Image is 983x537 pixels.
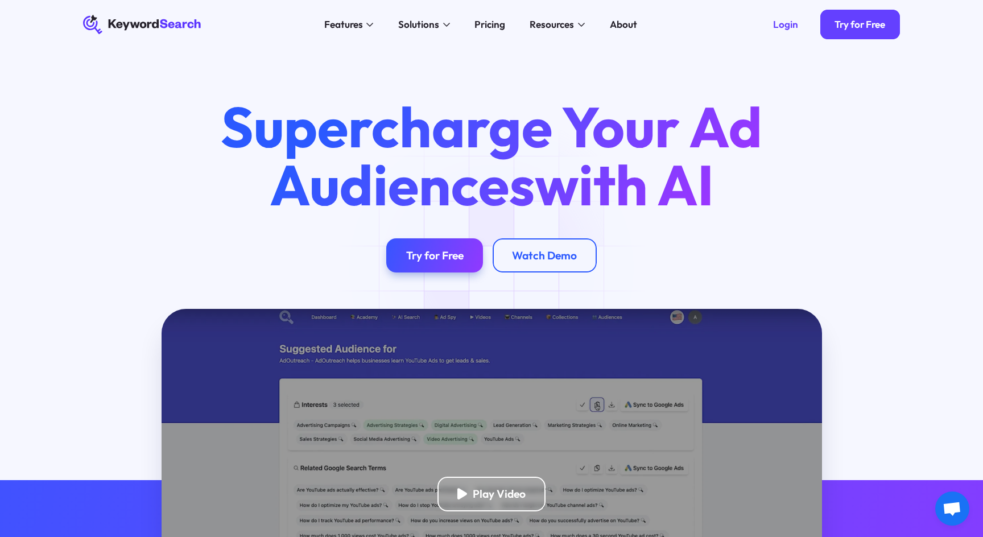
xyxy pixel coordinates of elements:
[602,15,645,34] a: About
[406,249,464,262] div: Try for Free
[820,10,901,39] a: Try for Free
[398,17,439,32] div: Solutions
[935,491,969,526] div: Open chat
[758,10,813,39] a: Login
[835,18,885,31] div: Try for Free
[473,487,526,501] div: Play Video
[198,98,785,214] h1: Supercharge Your Ad Audiences
[468,15,513,34] a: Pricing
[386,238,483,272] a: Try for Free
[610,17,637,32] div: About
[530,17,574,32] div: Resources
[512,249,577,262] div: Watch Demo
[773,18,798,31] div: Login
[535,149,714,220] span: with AI
[324,17,363,32] div: Features
[474,17,505,32] div: Pricing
